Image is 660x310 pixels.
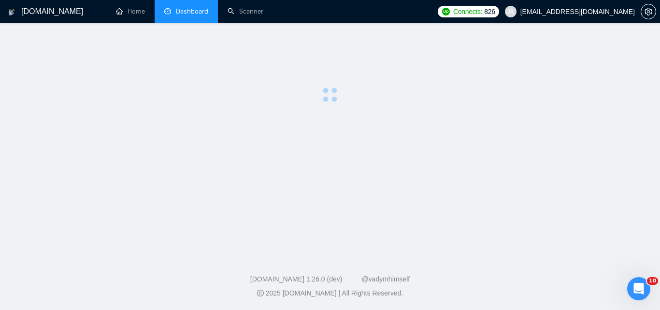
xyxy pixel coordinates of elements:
a: homeHome [116,7,145,15]
a: @vadymhimself [361,275,410,283]
span: copyright [257,290,264,296]
span: dashboard [164,8,171,15]
div: 2025 [DOMAIN_NAME] | All Rights Reserved. [8,288,652,298]
img: logo [8,4,15,20]
button: setting [641,4,656,19]
img: upwork-logo.png [442,8,450,15]
a: setting [641,8,656,15]
span: user [507,8,514,15]
span: 826 [484,6,495,17]
iframe: Intercom live chat [627,277,650,300]
span: 10 [647,277,658,285]
span: Connects: [453,6,482,17]
a: searchScanner [228,7,263,15]
a: [DOMAIN_NAME] 1.26.0 (dev) [250,275,343,283]
span: Dashboard [176,7,208,15]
